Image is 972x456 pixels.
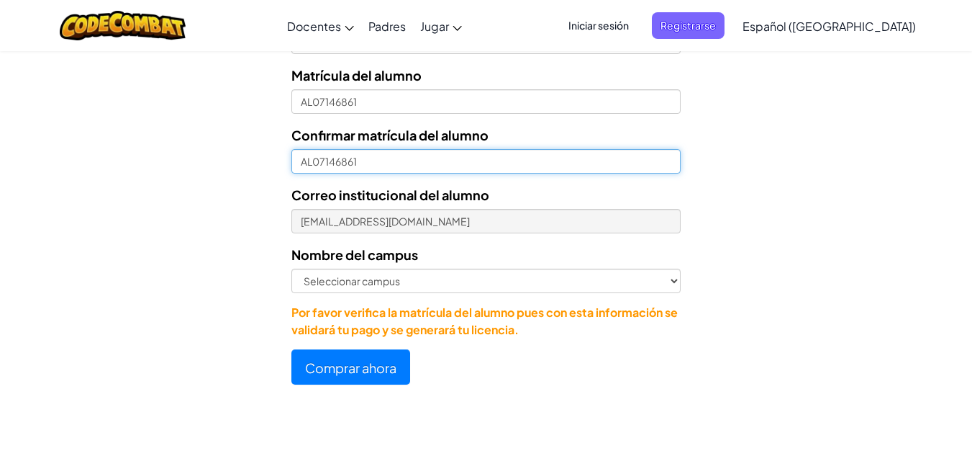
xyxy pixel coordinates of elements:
button: Comprar ahora [291,349,410,385]
a: Padres [361,6,413,45]
font: Nombre del campus [291,246,418,263]
font: Comprar ahora [305,359,396,376]
a: Docentes [280,6,361,45]
img: Logotipo de CodeCombat [60,11,186,40]
font: Docentes [287,19,341,34]
font: Matrícula del alumno [291,67,422,84]
font: Español ([GEOGRAPHIC_DATA]) [742,19,916,34]
button: Registrarse [652,12,725,39]
font: Por favor verifica la matrícula del alumno pues con esta información se validará tu pago y se gen... [291,305,678,337]
font: Registrarse [660,19,716,32]
font: Confirmar matrícula del alumno [291,127,489,143]
font: Correo institucional del alumno [291,187,489,203]
a: Jugar [413,6,469,45]
font: Jugar [420,19,449,34]
button: Iniciar sesión [560,12,637,39]
font: Padres [368,19,406,34]
font: Iniciar sesión [568,19,629,32]
a: Español ([GEOGRAPHIC_DATA]) [735,6,923,45]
